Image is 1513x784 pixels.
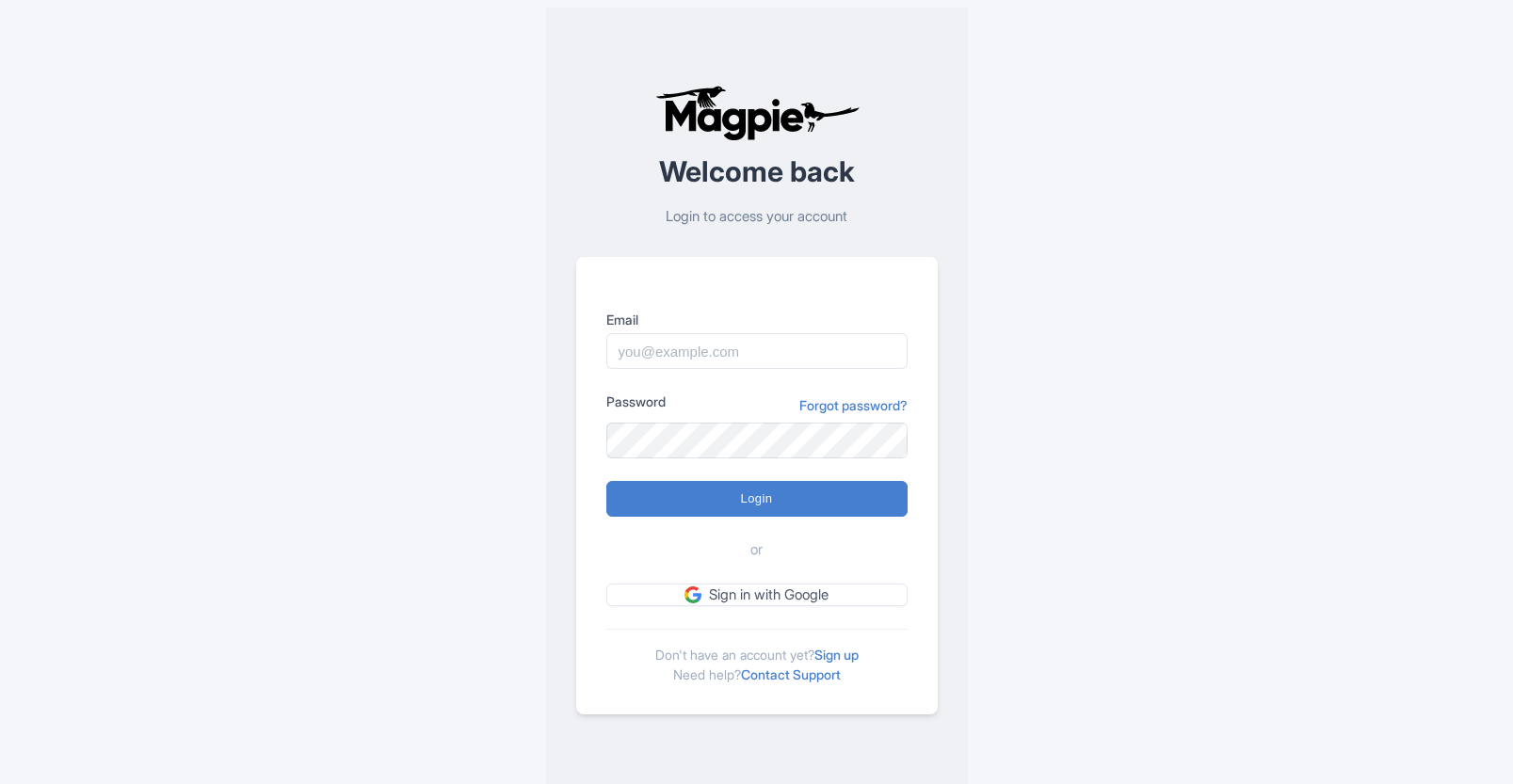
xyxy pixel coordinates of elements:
img: logo-ab69f6fb50320c5b225c76a69d11143b.png [651,85,862,141]
p: Login to access your account [576,206,938,228]
label: Email [606,310,908,329]
h2: Welcome back [576,156,938,187]
label: Password [606,392,666,411]
input: Login [606,481,908,517]
input: you@example.com [606,333,908,369]
a: Sign in with Google [606,584,908,607]
a: Contact Support [741,666,841,682]
a: Forgot password? [799,395,908,415]
span: or [750,539,763,561]
a: Sign up [814,647,859,663]
div: Don't have an account yet? Need help? [606,629,908,684]
img: google.svg [684,586,701,603]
